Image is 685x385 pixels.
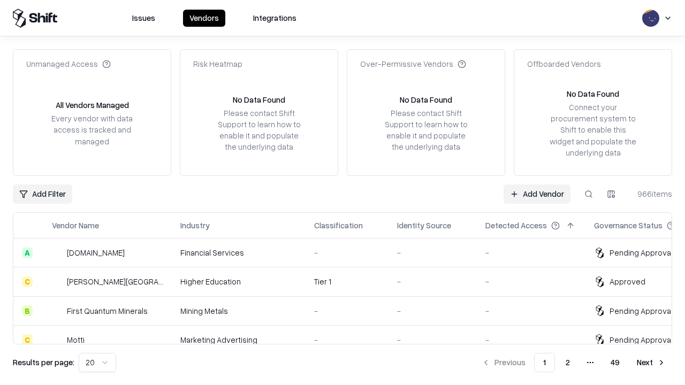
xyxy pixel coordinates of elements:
[52,220,99,231] div: Vendor Name
[314,334,380,345] div: -
[67,305,148,317] div: First Quantum Minerals
[397,334,468,345] div: -
[534,353,555,372] button: 1
[52,276,63,287] img: Reichman University
[594,220,663,231] div: Governance Status
[67,334,85,345] div: Motti
[610,334,673,345] div: Pending Approval
[475,353,672,372] nav: pagination
[314,276,380,287] div: Tier 1
[183,10,225,27] button: Vendors
[610,247,673,258] div: Pending Approval
[67,247,125,258] div: [DOMAIN_NAME]
[485,305,577,317] div: -
[233,94,285,105] div: No Data Found
[629,188,672,199] div: 966 items
[52,248,63,258] img: Checkout.com
[126,10,162,27] button: Issues
[485,276,577,287] div: -
[13,184,72,204] button: Add Filter
[602,353,628,372] button: 49
[549,102,637,158] div: Connect your procurement system to Shift to enable this widget and populate the underlying data
[630,353,672,372] button: Next
[56,99,129,111] div: All Vendors Managed
[314,220,363,231] div: Classification
[22,334,33,345] div: C
[400,94,452,105] div: No Data Found
[180,305,297,317] div: Mining Metals
[193,58,242,70] div: Risk Heatmap
[360,58,466,70] div: Over-Permissive Vendors
[180,334,297,345] div: Marketing Advertising
[610,276,645,287] div: Approved
[397,276,468,287] div: -
[567,88,619,99] div: No Data Found
[52,305,63,316] img: First Quantum Minerals
[314,247,380,258] div: -
[215,107,303,153] div: Please contact Shift Support to learn how to enable it and populate the underlying data
[52,334,63,345] img: Motti
[397,305,468,317] div: -
[67,276,163,287] div: [PERSON_NAME][GEOGRAPHIC_DATA]
[397,247,468,258] div: -
[527,58,601,70] div: Offboarded Vendors
[180,247,297,258] div: Financial Services
[397,220,451,231] div: Identity Source
[557,353,579,372] button: 2
[22,248,33,258] div: A
[22,305,33,316] div: B
[48,113,136,147] div: Every vendor with data access is tracked and managed
[26,58,111,70] div: Unmanaged Access
[180,220,210,231] div: Industry
[610,305,673,317] div: Pending Approval
[314,305,380,317] div: -
[485,220,547,231] div: Detected Access
[485,334,577,345] div: -
[22,276,33,287] div: C
[180,276,297,287] div: Higher Education
[485,247,577,258] div: -
[504,184,570,204] a: Add Vendor
[382,107,470,153] div: Please contact Shift Support to learn how to enable it and populate the underlying data
[13,357,74,368] p: Results per page:
[247,10,303,27] button: Integrations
